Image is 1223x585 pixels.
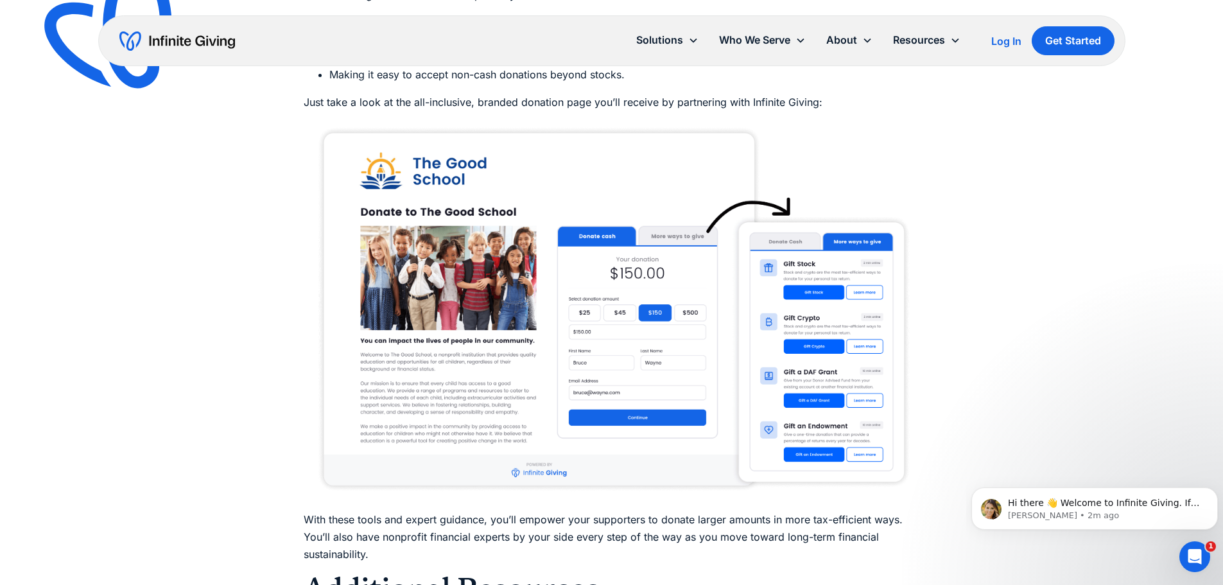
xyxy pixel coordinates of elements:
span: 1 [1206,541,1216,552]
div: About [826,31,857,49]
div: Resources [883,26,971,54]
div: Resources [893,31,945,49]
img: Infinite Giving’s all-inclusive donation page, where donors can gift stock, crypto, DAF grants, a... [304,118,920,505]
a: Get Started [1032,26,1115,55]
iframe: Intercom live chat [1179,541,1210,572]
li: and management. [329,13,920,30]
li: Making it easy to accept non-cash donations beyond stocks. [329,66,920,83]
div: Who We Serve [719,31,790,49]
p: With these tools and expert guidance, you’ll empower your supporters to donate larger amounts in ... [304,511,920,564]
p: Just take a look at the all-inclusive, branded donation page you’ll receive by partnering with In... [304,94,920,111]
div: Solutions [626,26,709,54]
div: Log In [991,36,1021,46]
iframe: Intercom notifications message [966,460,1223,550]
a: Log In [991,33,1021,49]
div: Solutions [636,31,683,49]
a: home [119,31,235,51]
div: Who We Serve [709,26,816,54]
div: About [816,26,883,54]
